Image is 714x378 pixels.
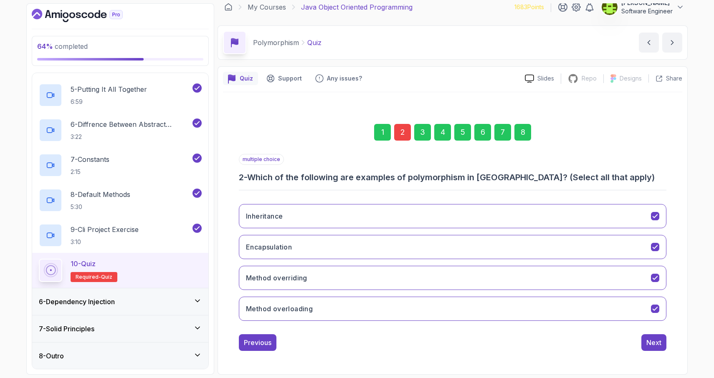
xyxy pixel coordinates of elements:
[239,334,276,351] button: Previous
[646,338,661,348] div: Next
[246,211,283,221] h3: Inheritance
[662,33,682,53] button: next content
[32,9,142,22] a: Dashboard
[71,259,96,269] p: 10 - Quiz
[537,74,554,83] p: Slides
[394,124,411,141] div: 2
[239,204,666,228] button: Inheritance
[39,189,202,212] button: 8-Default Methods5:30
[648,74,682,83] button: Share
[71,203,130,211] p: 5:30
[224,3,233,11] a: Dashboard
[32,315,208,342] button: 7-Solid Principles
[641,334,666,351] button: Next
[666,74,682,83] p: Share
[307,38,322,48] p: Quiz
[39,324,94,334] h3: 7 - Solid Principles
[39,297,115,307] h3: 6 - Dependency Injection
[39,154,202,177] button: 7-Constants2:15
[301,2,413,12] p: Java Object Oriented Programming
[39,224,202,247] button: 9-Cli Project Exercise3:10
[414,124,431,141] div: 3
[278,74,302,83] p: Support
[37,42,88,50] span: completed
[253,38,299,48] p: Polymorphism
[71,224,139,234] p: 9 - Cli Project Exercise
[32,288,208,315] button: 6-Dependency Injection
[101,274,112,280] span: quiz
[239,266,666,290] button: Method overriding
[518,74,561,83] a: Slides
[239,171,666,183] h3: 2 - Which of the following are examples of polymorphism in [GEOGRAPHIC_DATA]? (Select all that ap...
[71,189,130,199] p: 8 - Default Methods
[39,259,202,282] button: 10-QuizRequired-quiz
[71,84,147,94] p: 5 - Putting It All Together
[310,72,367,85] button: Feedback button
[261,72,307,85] button: Support button
[39,118,202,142] button: 6-Diffrence Between Abstract Classes And Interfaces3:22
[37,42,53,50] span: 64 %
[71,98,147,106] p: 6:59
[454,124,471,141] div: 5
[248,2,286,12] a: My Courses
[374,124,391,141] div: 1
[223,72,258,85] button: quiz button
[246,273,307,283] h3: Method overriding
[639,33,659,53] button: previous content
[620,74,642,83] p: Designs
[621,7,673,15] p: Software Engineer
[32,343,208,369] button: 8-Outro
[514,3,544,11] p: 1683 Points
[246,304,313,314] h3: Method overloading
[244,338,271,348] div: Previous
[71,154,109,164] p: 7 - Constants
[474,124,491,141] div: 6
[246,242,292,252] h3: Encapsulation
[39,351,64,361] h3: 8 - Outro
[239,154,284,165] p: multiple choice
[514,124,531,141] div: 8
[327,74,362,83] p: Any issues?
[434,124,451,141] div: 4
[494,124,511,141] div: 7
[39,83,202,107] button: 5-Putting It All Together6:59
[239,297,666,321] button: Method overloading
[71,133,191,141] p: 3:22
[71,238,139,246] p: 3:10
[240,74,253,83] p: Quiz
[239,235,666,259] button: Encapsulation
[71,168,109,176] p: 2:15
[76,274,101,280] span: Required-
[582,74,597,83] p: Repo
[71,119,191,129] p: 6 - Diffrence Between Abstract Classes And Interfaces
